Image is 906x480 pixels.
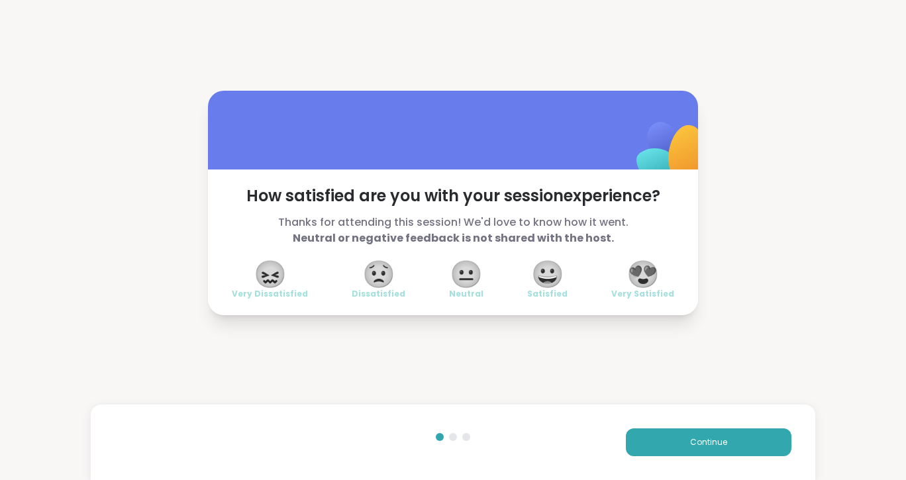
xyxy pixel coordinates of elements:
[449,289,483,299] span: Neutral
[627,262,660,286] span: 😍
[450,262,483,286] span: 😐
[362,262,395,286] span: 😟
[605,87,737,219] img: ShareWell Logomark
[254,262,287,286] span: 😖
[531,262,564,286] span: 😀
[690,436,727,448] span: Continue
[232,289,308,299] span: Very Dissatisfied
[352,289,405,299] span: Dissatisfied
[232,215,674,246] span: Thanks for attending this session! We'd love to know how it went.
[232,185,674,207] span: How satisfied are you with your session experience?
[293,230,614,246] b: Neutral or negative feedback is not shared with the host.
[626,428,791,456] button: Continue
[611,289,674,299] span: Very Satisfied
[527,289,568,299] span: Satisfied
